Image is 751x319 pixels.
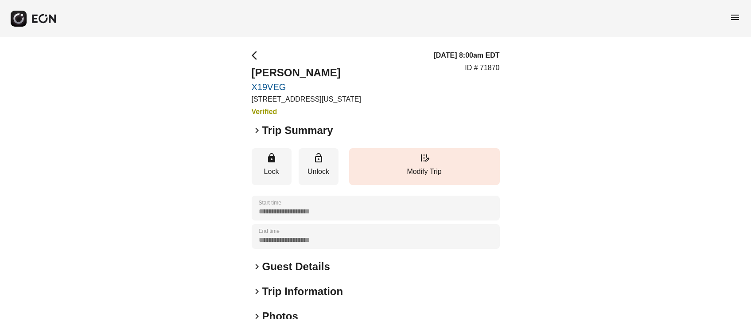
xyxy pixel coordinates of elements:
[354,166,495,177] p: Modify Trip
[252,286,262,297] span: keyboard_arrow_right
[256,166,287,177] p: Lock
[349,148,500,185] button: Modify Trip
[252,50,262,61] span: arrow_back_ios
[252,66,361,80] h2: [PERSON_NAME]
[252,82,361,92] a: X19VEG
[419,153,430,163] span: edit_road
[303,166,334,177] p: Unlock
[313,153,324,163] span: lock_open
[252,261,262,272] span: keyboard_arrow_right
[299,148,339,185] button: Unlock
[433,50,499,61] h3: [DATE] 8:00am EDT
[262,260,330,274] h2: Guest Details
[266,153,277,163] span: lock
[262,284,343,299] h2: Trip Information
[465,63,499,73] p: ID # 71870
[252,94,361,105] p: [STREET_ADDRESS][US_STATE]
[252,106,361,117] h3: Verified
[252,148,292,185] button: Lock
[262,123,333,138] h2: Trip Summary
[252,125,262,136] span: keyboard_arrow_right
[730,12,740,23] span: menu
